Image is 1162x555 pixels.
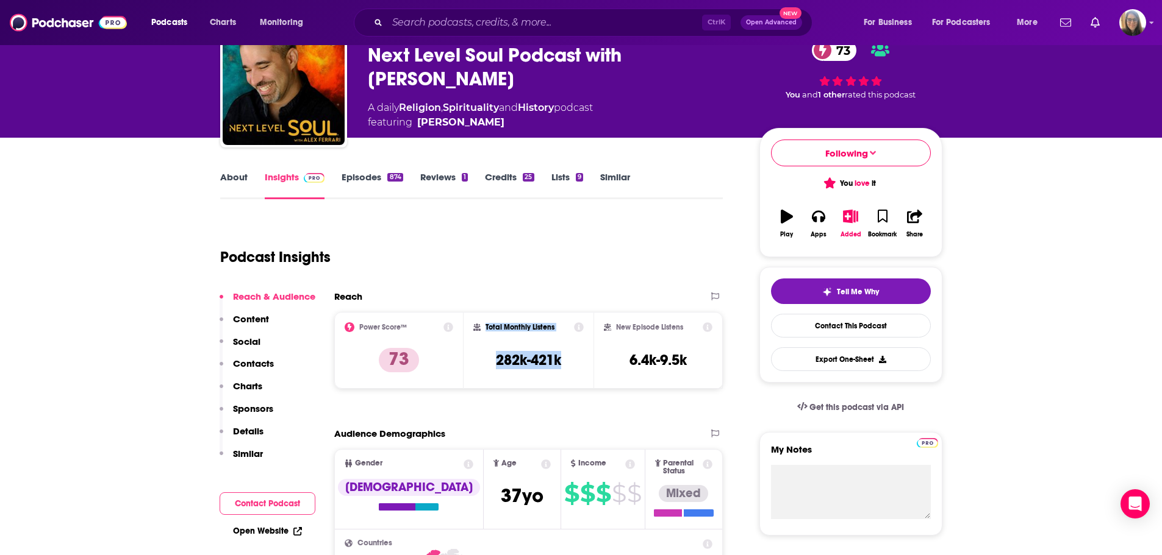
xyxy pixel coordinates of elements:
span: $ [627,484,641,503]
a: Charts [202,13,243,32]
span: $ [612,484,626,503]
span: Ctrl K [702,15,731,30]
span: For Podcasters [932,14,991,31]
span: 37 yo [501,484,543,507]
button: open menu [143,13,203,32]
h2: Power Score™ [359,323,407,331]
a: Episodes874 [342,171,403,199]
button: open menu [924,13,1008,32]
h2: Audience Demographics [334,428,445,439]
span: Charts [210,14,236,31]
span: , [441,102,443,113]
span: Age [501,459,517,467]
div: [PERSON_NAME] [417,115,504,130]
span: Logged in as akolesnik [1119,9,1146,36]
span: Income [578,459,606,467]
span: For Business [864,14,912,31]
img: Next Level Soul Podcast with Alex Ferrari [223,23,345,145]
div: Bookmark [868,231,897,238]
button: open menu [1008,13,1053,32]
div: 73You and1 otherrated this podcast [759,32,942,108]
a: Show notifications dropdown [1055,12,1076,33]
button: Added [834,202,866,246]
span: $ [596,484,611,503]
a: 73 [812,40,856,61]
div: Open Intercom Messenger [1121,489,1150,518]
p: 73 [379,348,419,372]
span: rated this podcast [845,90,916,99]
a: Pro website [917,436,938,448]
label: My Notes [771,444,931,465]
span: Parental Status [663,459,701,475]
img: User Profile [1119,9,1146,36]
a: Reviews1 [420,171,468,199]
a: Similar [600,171,630,199]
div: 1 [462,173,468,182]
a: About [220,171,248,199]
a: Religion [399,102,441,113]
img: Podchaser Pro [917,438,938,448]
button: open menu [251,13,319,32]
a: Credits25 [485,171,534,199]
p: Details [233,425,264,437]
button: Open AdvancedNew [741,15,802,30]
a: InsightsPodchaser Pro [265,171,325,199]
button: Social [220,336,260,358]
span: Following [825,147,868,159]
a: Get this podcast via API [787,392,914,422]
div: A daily podcast [368,101,593,130]
div: 9 [576,173,583,182]
button: Play [771,202,803,246]
button: Export One-Sheet [771,347,931,371]
span: $ [580,484,595,503]
button: Bookmark [867,202,898,246]
a: Spirituality [443,102,499,113]
a: Show notifications dropdown [1086,12,1105,33]
a: Lists9 [551,171,583,199]
button: Charts [220,380,262,403]
h3: 6.4k-9.5k [629,351,687,369]
p: Reach & Audience [233,291,315,302]
div: Share [906,231,923,238]
span: 73 [824,40,856,61]
div: 874 [387,173,403,182]
div: Added [841,231,861,238]
h1: Podcast Insights [220,248,331,266]
span: 1 other [818,90,845,99]
span: Tell Me Why [837,287,879,297]
span: Get this podcast via API [809,402,904,412]
div: Apps [811,231,827,238]
span: Countries [357,539,392,547]
p: Similar [233,448,263,459]
button: Apps [803,202,834,246]
img: tell me why sparkle [822,287,832,297]
p: Content [233,313,269,325]
div: Play [780,231,793,238]
span: More [1017,14,1038,31]
button: You love it [771,171,931,195]
h2: Reach [334,291,362,302]
span: Monitoring [260,14,303,31]
button: Contact Podcast [220,492,315,515]
div: Mixed [659,485,708,502]
p: Social [233,336,260,347]
img: Podchaser - Follow, Share and Rate Podcasts [10,11,127,34]
span: You it [825,179,876,188]
div: [DEMOGRAPHIC_DATA] [338,479,480,496]
button: Show profile menu [1119,9,1146,36]
span: featuring [368,115,593,130]
span: You [786,90,800,99]
button: Details [220,425,264,448]
div: 25 [523,173,534,182]
a: Contact This Podcast [771,314,931,338]
span: love [855,179,870,188]
span: and [802,90,818,99]
span: Open Advanced [746,19,797,26]
button: Contacts [220,358,274,380]
button: tell me why sparkleTell Me Why [771,278,931,304]
span: Gender [355,459,382,467]
button: Following [771,140,931,166]
h2: New Episode Listens [616,323,683,331]
span: New [780,7,802,19]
